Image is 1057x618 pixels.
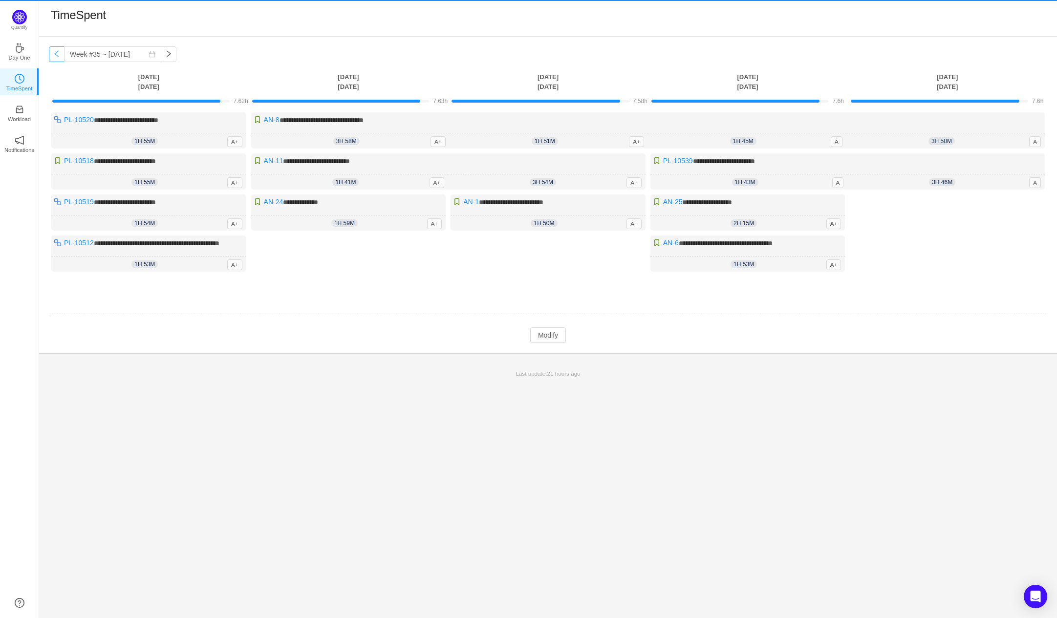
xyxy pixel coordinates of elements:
[663,239,679,247] a: AN-6
[15,43,24,53] i: icon: coffee
[131,219,158,227] span: 1h 54m
[332,178,359,186] span: 1h 41m
[227,259,242,270] span: A+
[131,260,158,268] span: 1h 53m
[149,51,155,58] i: icon: calendar
[227,136,242,147] span: A+
[530,327,566,343] button: Modify
[264,157,283,165] a: AN-11
[463,198,479,206] a: AN-1
[15,135,24,145] i: icon: notification
[54,198,62,206] img: 10316
[928,137,955,145] span: 3h 50m
[249,72,449,92] th: [DATE] [DATE]
[264,198,283,206] a: AN-24
[15,107,24,117] a: icon: inboxWorkload
[448,72,648,92] th: [DATE] [DATE]
[547,370,581,377] span: 21 hours ago
[516,370,580,377] span: Last update:
[12,10,27,24] img: Quantify
[653,239,661,247] img: 10315
[832,98,843,105] span: 7.6h
[15,74,24,84] i: icon: clock-circle
[1024,585,1047,608] div: Open Intercom Messenger
[51,8,106,22] h1: TimeSpent
[227,218,242,229] span: A+
[8,53,30,62] p: Day One
[531,219,557,227] span: 1h 50m
[629,136,644,147] span: A+
[49,46,65,62] button: icon: left
[433,98,448,105] span: 7.63h
[15,138,24,148] a: icon: notificationNotifications
[254,157,261,165] img: 10315
[54,157,62,165] img: 10315
[11,24,28,31] p: Quantify
[15,598,24,608] a: icon: question-circle
[4,146,34,154] p: Notifications
[731,219,757,227] span: 2h 15m
[633,98,647,105] span: 7.58h
[663,157,693,165] a: PL-10539
[831,136,842,147] span: A
[234,98,248,105] span: 7.62h
[64,198,94,206] a: PL-10519
[826,218,841,229] span: A+
[929,178,955,186] span: 3h 46m
[64,239,94,247] a: PL-10512
[54,239,62,247] img: 10316
[832,177,844,188] span: A
[431,136,446,147] span: A+
[333,137,360,145] span: 3h 58m
[64,116,94,124] a: PL-10520
[663,198,683,206] a: AN-25
[131,178,158,186] span: 1h 55m
[254,116,261,124] img: 10315
[6,84,33,93] p: TimeSpent
[730,137,756,145] span: 1h 45m
[331,219,358,227] span: 1h 59m
[653,198,661,206] img: 10315
[64,157,94,165] a: PL-10518
[626,177,642,188] span: A+
[731,260,757,268] span: 1h 53m
[15,77,24,86] a: icon: clock-circleTimeSpent
[15,46,24,56] a: icon: coffeeDay One
[131,137,158,145] span: 1h 55m
[264,116,280,124] a: AN-8
[732,178,758,186] span: 1h 43m
[161,46,176,62] button: icon: right
[430,177,445,188] span: A+
[1029,177,1041,188] span: A
[15,105,24,114] i: icon: inbox
[64,46,161,62] input: Select a week
[427,218,442,229] span: A+
[227,177,242,188] span: A+
[826,259,841,270] span: A+
[648,72,848,92] th: [DATE] [DATE]
[847,72,1047,92] th: [DATE] [DATE]
[49,72,249,92] th: [DATE] [DATE]
[626,218,642,229] span: A+
[1032,98,1043,105] span: 7.6h
[54,116,62,124] img: 10316
[1029,136,1041,147] span: A
[254,198,261,206] img: 10315
[532,137,558,145] span: 1h 51m
[653,157,661,165] img: 10315
[8,115,31,124] p: Workload
[453,198,461,206] img: 10315
[530,178,556,186] span: 3h 54m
